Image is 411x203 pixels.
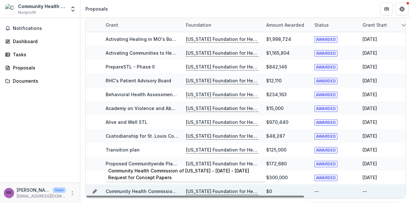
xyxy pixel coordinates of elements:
[359,18,407,32] div: Grant start
[363,63,377,70] div: [DATE]
[266,160,287,167] div: $172,680
[6,191,12,195] div: Riisa Rawlins
[310,18,359,32] div: Status
[363,50,377,56] div: [DATE]
[3,62,77,73] a: Proposals
[186,50,258,57] p: [US_STATE] Foundation for Health
[314,106,337,112] span: AWARDED
[106,189,311,194] a: Community Health Commission of [US_STATE] - [DATE] - [DATE] Request for Concept Papers
[363,105,377,112] div: [DATE]
[314,50,337,57] span: AWARDED
[314,188,319,195] div: --
[314,133,337,140] span: AWARDED
[266,105,284,112] div: $15,000
[266,188,272,195] div: $0
[266,50,290,56] div: $1,165,804
[3,36,77,47] a: Dashboard
[363,174,377,181] div: [DATE]
[314,78,337,84] span: AWARDED
[186,36,258,43] p: [US_STATE] Foundation for Health
[186,188,258,195] p: [US_STATE] Foundation for Health
[266,119,288,125] div: $970,440
[106,106,213,111] a: Academy on Violence and Abuse - Sponsorship
[13,78,72,84] div: Documents
[182,18,262,32] div: Foundation
[13,64,72,71] div: Proposals
[186,119,258,126] p: [US_STATE] Foundation for Health
[106,92,255,97] a: Behavioral Health Assessment and Triage Center Feasibility Study
[363,160,377,167] div: [DATE]
[53,187,66,193] p: User
[363,119,377,125] div: [DATE]
[17,187,50,193] p: [PERSON_NAME]
[266,146,286,153] div: $125,000
[106,64,155,69] a: PrepareSTL - Phase II
[13,51,72,58] div: Tasks
[266,36,291,42] div: $1,998,724
[262,18,310,32] div: Amount awarded
[310,22,333,28] div: Status
[3,23,77,33] button: Notifications
[401,23,406,28] svg: sorted descending
[363,146,377,153] div: [DATE]
[314,147,337,153] span: AWARDED
[106,36,187,42] a: Activating Healing in MO's Bootheel
[314,161,337,167] span: AWARDED
[186,105,258,112] p: [US_STATE] Foundation for Health
[186,77,258,84] p: [US_STATE] Foundation for Health
[186,146,258,153] p: [US_STATE] Foundation for Health
[17,193,66,199] p: [EMAIL_ADDRESS][DOMAIN_NAME]
[106,161,305,166] a: Proposed Communitywide Planning Project to Strengthen Mental Health Service Delivery
[106,147,140,152] a: Transition plan
[363,188,367,195] div: --
[359,22,391,28] div: Grant start
[266,63,287,70] div: $842,146
[102,18,182,32] div: Grant
[186,160,258,167] p: [US_STATE] Foundation for Health
[90,186,100,197] button: Grant d5ef8689-a998-45e8-b35f-475b89b5f86e
[3,76,77,86] a: Documents
[186,91,258,98] p: [US_STATE] Foundation for Health
[182,22,215,28] div: Foundation
[13,38,72,45] div: Dashboard
[68,3,77,15] button: Open entity switcher
[83,4,110,14] nav: breadcrumb
[314,119,337,126] span: AWARDED
[85,5,108,12] div: Proposals
[3,49,77,60] a: Tasks
[314,175,337,181] span: AWARDED
[186,174,258,181] p: [US_STATE] Foundation for Health
[380,3,393,15] button: Partners
[18,10,36,15] span: Nonprofit
[13,26,75,31] span: Notifications
[266,174,288,181] div: $300,000
[314,36,337,43] span: AWARDED
[396,3,408,15] button: Get Help
[363,77,377,84] div: [DATE]
[186,63,258,70] p: [US_STATE] Foundation for Health
[363,91,377,98] div: [DATE]
[262,22,308,28] div: Amount awarded
[106,119,147,125] a: Alive and Well STL
[314,92,337,98] span: AWARDED
[363,133,377,139] div: [DATE]
[266,91,287,98] div: $234,163
[314,64,337,70] span: AWARDED
[266,133,285,139] div: $48,287
[363,36,377,42] div: [DATE]
[18,3,66,10] div: Community Health Commission of [US_STATE]
[5,4,15,14] img: Community Health Commission of Missouri
[106,50,219,56] a: Activating Communities to Heal Across [US_STATE]
[106,175,251,180] a: Assessment of Prevention, Education, & Early Detection Services
[106,133,284,139] a: Custodianship for St. Louis Connect Cares (SLCC) Electronic Medical Records
[68,189,76,197] button: More
[102,22,122,28] div: Grant
[186,133,258,140] p: [US_STATE] Foundation for Health
[266,77,282,84] div: $12,110
[106,78,171,83] a: RHC's Patient Advisory Board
